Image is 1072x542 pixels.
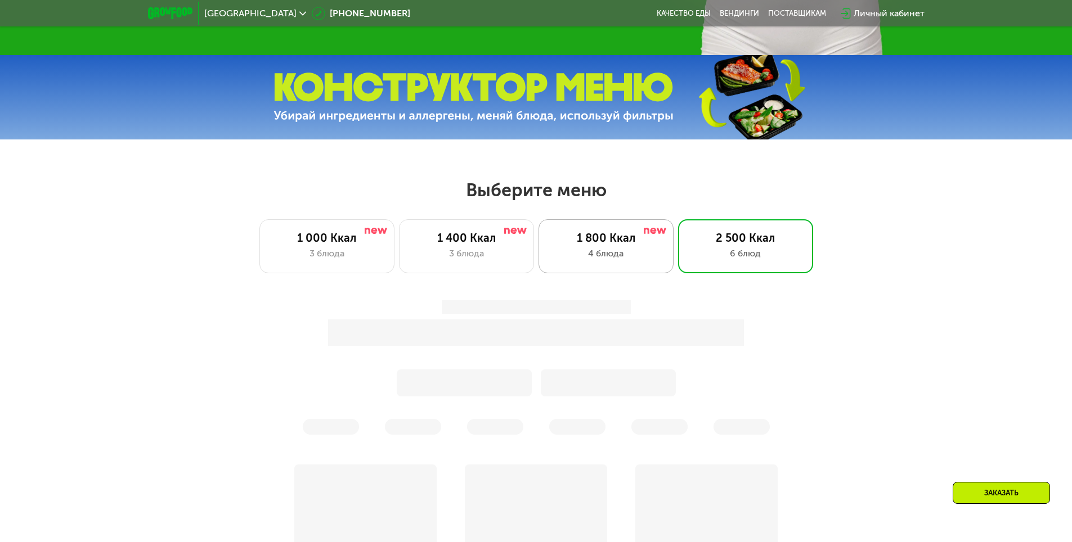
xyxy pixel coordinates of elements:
div: 3 блюда [271,247,383,260]
div: 6 блюд [690,247,801,260]
a: Качество еды [657,9,711,18]
span: [GEOGRAPHIC_DATA] [204,9,297,18]
div: Заказать [953,482,1050,504]
div: 1 400 Ккал [411,231,522,245]
div: 2 500 Ккал [690,231,801,245]
a: [PHONE_NUMBER] [312,7,410,20]
div: 4 блюда [550,247,662,260]
div: 1 800 Ккал [550,231,662,245]
div: 1 000 Ккал [271,231,383,245]
div: 3 блюда [411,247,522,260]
div: поставщикам [768,9,826,18]
h2: Выберите меню [36,179,1036,201]
a: Вендинги [720,9,759,18]
div: Личный кабинет [854,7,925,20]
